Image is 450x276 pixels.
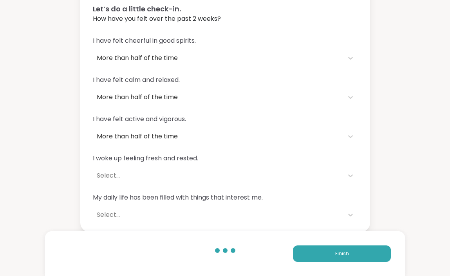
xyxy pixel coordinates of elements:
span: I have felt calm and relaxed. [93,75,358,85]
div: Select... [97,171,340,180]
span: I woke up feeling fresh and rested. [93,154,358,163]
div: More than half of the time [97,132,340,141]
span: Let’s do a little check-in. [93,4,358,14]
span: Finish [335,250,349,257]
span: I have felt cheerful in good spirits. [93,36,358,45]
span: My daily life has been filled with things that interest me. [93,193,358,202]
div: More than half of the time [97,93,340,102]
div: More than half of the time [97,53,340,63]
span: I have felt active and vigorous. [93,114,358,124]
span: How have you felt over the past 2 weeks? [93,14,358,24]
div: Select... [97,210,340,220]
button: Finish [293,245,391,262]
